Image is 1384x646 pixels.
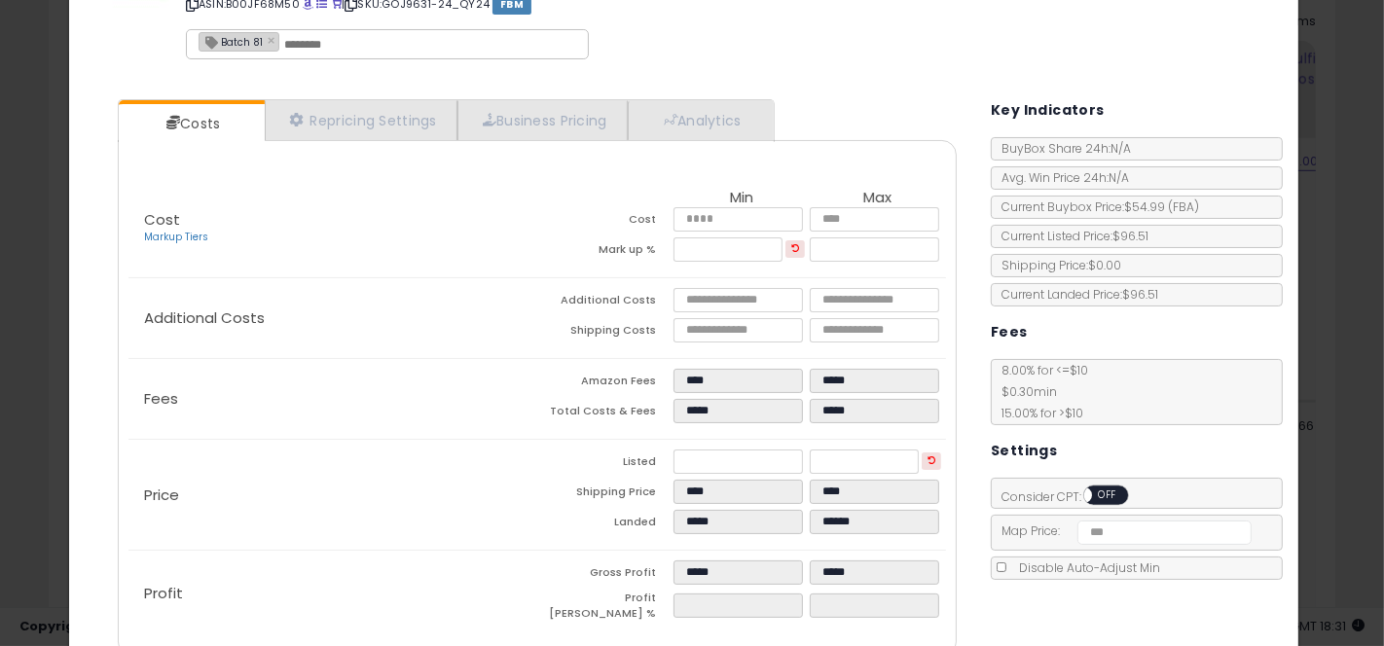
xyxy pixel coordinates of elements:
a: × [268,31,279,49]
span: Shipping Price: $0.00 [992,257,1121,273]
span: Batch 81 [200,33,263,50]
p: Fees [128,391,537,407]
a: Repricing Settings [265,100,457,140]
td: Landed [537,510,674,540]
td: Mark up % [537,237,674,268]
p: Profit [128,586,537,601]
td: Shipping Costs [537,318,674,348]
td: Shipping Price [537,480,674,510]
th: Max [810,190,946,207]
a: Markup Tiers [144,230,208,244]
td: Additional Costs [537,288,674,318]
span: Map Price: [992,522,1252,539]
td: Amazon Fees [537,369,674,399]
span: $54.99 [1124,198,1199,215]
span: Current Listed Price: $96.51 [992,228,1148,244]
td: Listed [537,449,674,480]
span: 15.00 % for > $10 [992,405,1083,421]
span: Current Buybox Price: [992,198,1199,215]
a: Costs [119,104,263,143]
span: Disable Auto-Adjust Min [1009,559,1160,576]
h5: Fees [991,320,1028,344]
span: 8.00 % for <= $10 [992,362,1088,421]
span: Consider CPT: [992,488,1154,505]
td: Profit [PERSON_NAME] % [537,591,674,627]
h5: Key Indicators [991,98,1105,123]
span: OFF [1093,487,1124,504]
span: ( FBA ) [1168,198,1199,215]
td: Gross Profit [537,560,674,591]
h5: Settings [991,439,1057,463]
td: Cost [537,207,674,237]
p: Price [128,487,537,503]
td: Total Costs & Fees [537,399,674,429]
a: Analytics [628,100,772,140]
p: Cost [128,212,537,245]
a: Business Pricing [457,100,628,140]
span: $0.30 min [992,383,1057,400]
span: Current Landed Price: $96.51 [992,286,1158,303]
th: Min [674,190,810,207]
span: Avg. Win Price 24h: N/A [992,169,1129,186]
span: BuyBox Share 24h: N/A [992,140,1131,157]
p: Additional Costs [128,310,537,326]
